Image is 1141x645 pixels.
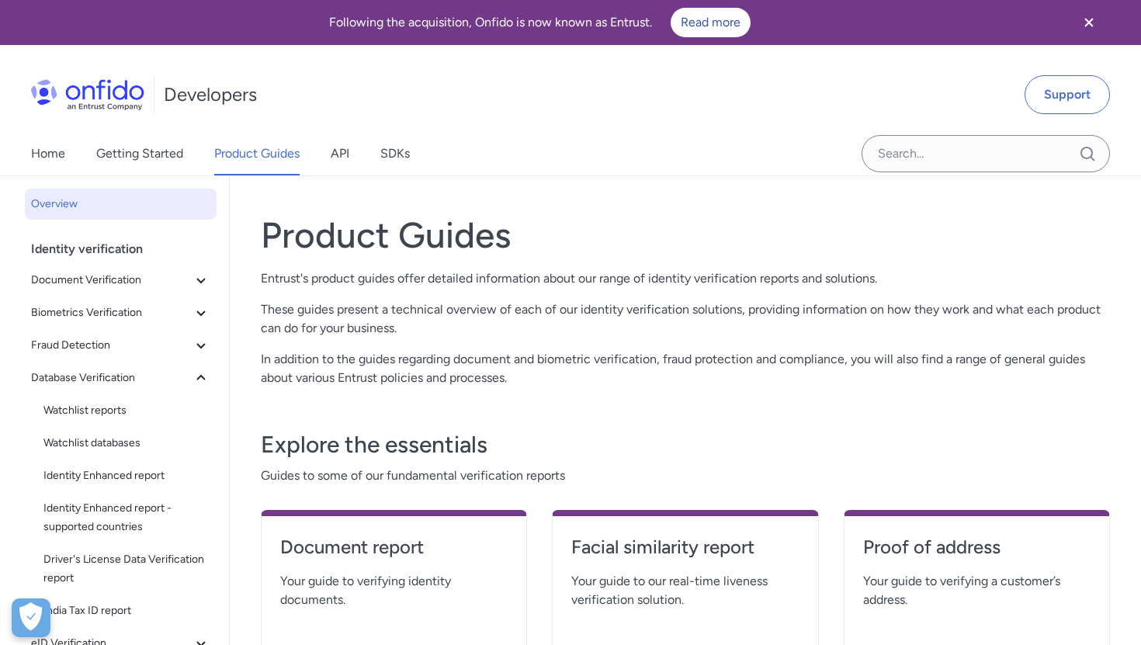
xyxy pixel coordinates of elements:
[19,8,1060,37] div: Following the acquisition, Onfido is now known as Entrust.
[37,595,217,626] a: India Tax ID report
[12,598,50,637] div: Cookie Preferences
[37,493,217,543] a: Identity Enhanced report - supported countries
[261,269,1110,288] p: Entrust's product guides offer detailed information about our range of identity verification repo...
[31,79,144,110] img: Onfido Logo
[43,602,210,620] span: India Tax ID report
[43,550,210,588] span: Driver's License Data Verification report
[25,297,217,328] button: Biometrics Verification
[863,572,1091,609] span: Your guide to verifying a customer’s address.
[43,401,210,420] span: Watchlist reports
[31,336,192,355] span: Fraud Detection
[37,428,217,459] a: Watchlist databases
[380,132,410,175] a: SDKs
[31,303,192,322] span: Biometrics Verification
[43,499,210,536] span: Identity Enhanced report - supported countries
[280,535,508,560] h4: Document report
[261,350,1110,387] p: In addition to the guides regarding document and biometric verification, fraud protection and com...
[96,132,183,175] a: Getting Started
[25,265,217,296] button: Document Verification
[261,300,1110,338] p: These guides present a technical overview of each of our identity verification solutions, providi...
[25,189,217,220] a: Overview
[43,466,210,485] span: Identity Enhanced report
[571,572,799,609] span: Your guide to our real-time liveness verification solution.
[37,395,217,426] a: Watchlist reports
[1060,3,1118,42] button: Close banner
[37,544,217,594] a: Driver's License Data Verification report
[31,195,210,213] span: Overview
[280,572,508,609] span: Your guide to verifying identity documents.
[571,535,799,572] a: Facial similarity report
[37,460,217,491] a: Identity Enhanced report
[571,535,799,560] h4: Facial similarity report
[261,213,1110,257] h1: Product Guides
[25,362,217,394] button: Database Verification
[863,535,1091,572] a: Proof of address
[261,466,1110,485] span: Guides to some of our fundamental verification reports
[331,132,349,175] a: API
[863,535,1091,560] h4: Proof of address
[1080,13,1098,32] svg: Close banner
[25,330,217,361] button: Fraud Detection
[31,234,223,265] div: Identity verification
[31,369,192,387] span: Database Verification
[31,132,65,175] a: Home
[214,132,300,175] a: Product Guides
[12,598,50,637] button: Open Preferences
[164,82,257,107] h1: Developers
[671,8,751,37] a: Read more
[862,135,1110,172] input: Onfido search input field
[31,271,192,290] span: Document Verification
[280,535,508,572] a: Document report
[261,429,1110,460] h3: Explore the essentials
[43,434,210,453] span: Watchlist databases
[1025,75,1110,114] a: Support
